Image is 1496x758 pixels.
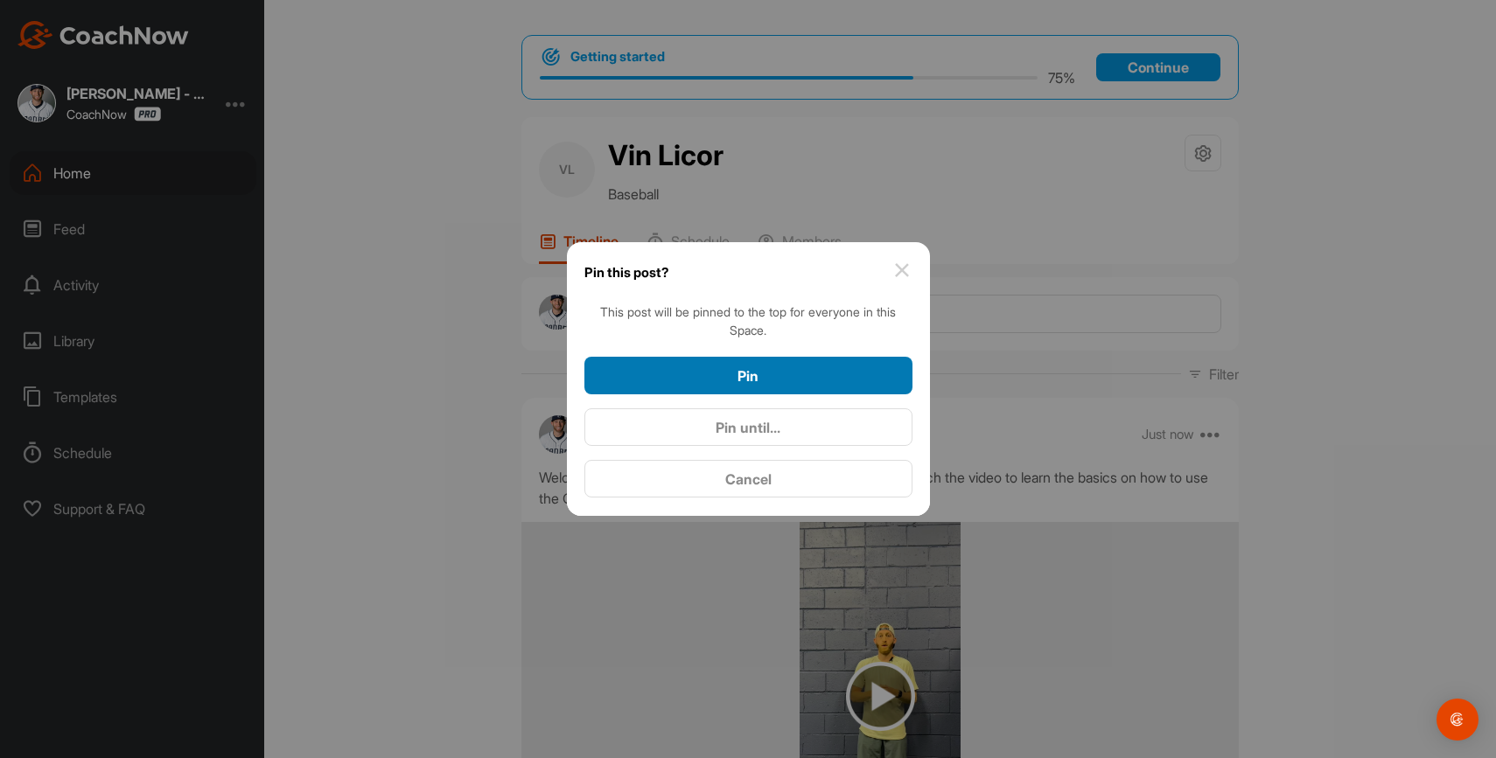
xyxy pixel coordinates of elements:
img: close [891,260,912,281]
button: Cancel [584,460,912,497]
span: Pin until... [716,419,780,436]
button: Pin [584,357,912,394]
div: Open Intercom Messenger [1437,699,1479,741]
button: Pin until... [584,408,912,446]
span: Pin [738,367,758,385]
h1: Pin this post? [584,260,668,285]
span: Cancel [725,470,772,488]
div: This post will be pinned to the top for everyone in this Space. [584,303,912,339]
